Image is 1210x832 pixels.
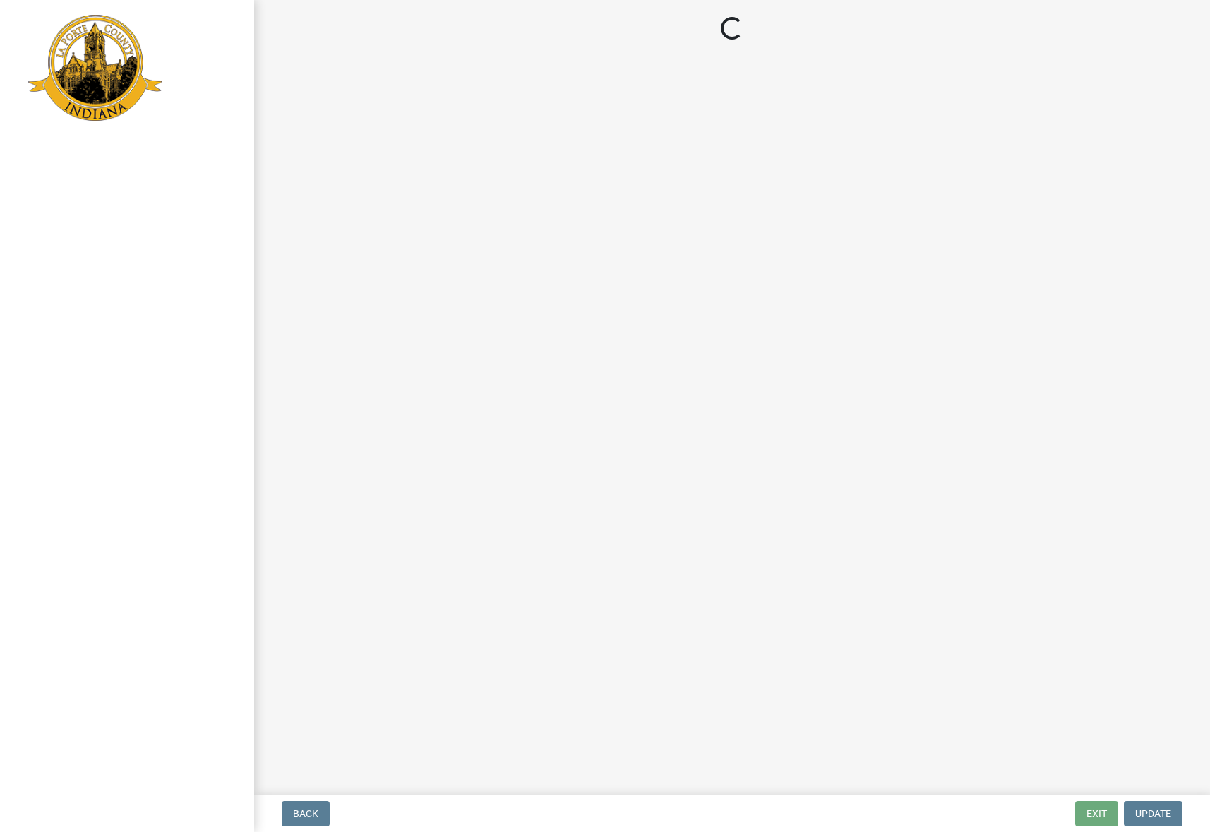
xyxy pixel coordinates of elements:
[282,801,330,826] button: Back
[28,15,162,121] img: La Porte County, Indiana
[1075,801,1118,826] button: Exit
[1124,801,1182,826] button: Update
[1135,808,1171,819] span: Update
[293,808,318,819] span: Back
